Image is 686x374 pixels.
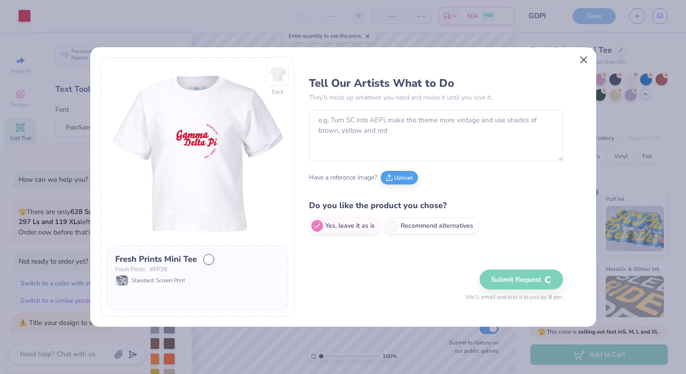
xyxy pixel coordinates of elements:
[269,65,287,83] img: Back
[115,265,145,274] span: Fresh Prints
[115,253,197,265] div: Fresh Prints Mini Tee
[150,265,167,274] span: # FP38
[381,171,418,185] button: Upload
[309,93,563,102] p: They’ll mock up whatever you need and revise it until you love it.
[272,88,284,96] div: Back
[384,218,478,234] label: Recommend alternatives
[309,173,377,182] span: Have a reference image?
[575,51,592,68] button: Close
[116,275,128,285] img: Standard: Screen Print
[309,199,563,212] h4: Do you like the product you chose?
[107,64,288,245] img: Front
[309,76,563,90] h3: Tell Our Artists What to Do
[465,293,563,302] span: We’ll email and text it to you by 8 pm.
[132,276,185,284] span: Standard: Screen Print
[309,218,380,234] label: Yes, leave it as is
